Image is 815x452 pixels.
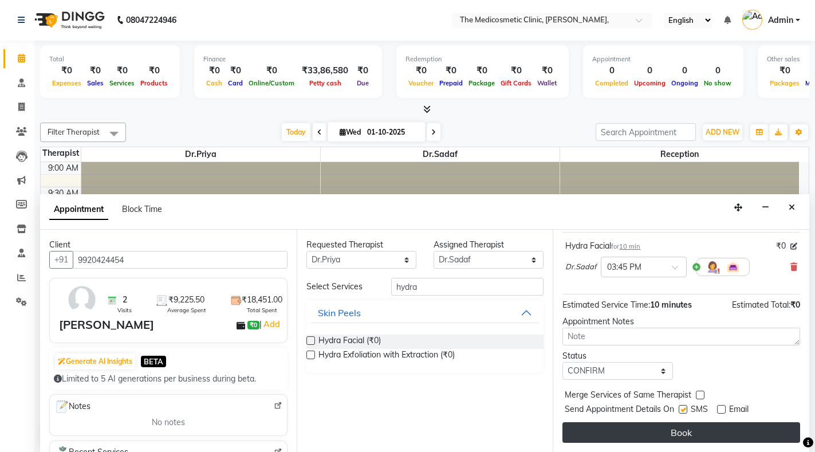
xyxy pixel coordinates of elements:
div: ₹0 [534,64,560,77]
div: ₹0 [246,64,297,77]
button: Close [783,199,800,217]
span: Prepaid [436,79,466,87]
div: 9:00 AM [46,162,81,174]
span: Package [466,79,498,87]
span: ₹18,451.00 [242,294,282,306]
span: SMS [691,403,708,418]
div: ₹0 [466,64,498,77]
div: Appointment [592,54,734,64]
div: Total [49,54,171,64]
input: Search by Name/Mobile/Email/Code [73,251,288,269]
span: Ongoing [668,79,701,87]
img: logo [29,4,108,36]
div: ₹0 [353,64,373,77]
div: Client [49,239,288,251]
div: Appointment Notes [562,316,800,328]
span: Upcoming [631,79,668,87]
span: Dr.Sadaf [565,261,596,273]
button: ADD NEW [703,124,742,140]
b: 08047224946 [126,4,176,36]
span: Today [282,123,310,141]
div: Finance [203,54,373,64]
button: Book [562,422,800,443]
div: ₹0 [84,64,107,77]
div: ₹0 [225,64,246,77]
a: Add [262,317,282,331]
div: 0 [631,64,668,77]
span: Sales [84,79,107,87]
div: Select Services [298,281,383,293]
span: Packages [767,79,802,87]
span: Dr.Sadaf [321,147,560,162]
span: Voucher [405,79,436,87]
span: | [259,317,282,331]
input: Search Appointment [596,123,696,141]
span: Petty cash [306,79,344,87]
span: Estimated Service Time: [562,300,650,310]
span: Notes [54,399,90,414]
div: ₹0 [405,64,436,77]
div: 0 [592,64,631,77]
div: ₹0 [107,64,137,77]
div: ₹0 [767,64,802,77]
span: Gift Cards [498,79,534,87]
span: Expenses [49,79,84,87]
img: Hairdresser.png [706,260,719,274]
span: ADD NEW [706,128,739,136]
div: ₹0 [137,64,171,77]
span: Filter Therapist [48,127,100,136]
span: Send Appointment Details On [565,403,674,418]
span: Due [354,79,372,87]
span: ₹9,225.50 [168,294,204,306]
span: Services [107,79,137,87]
small: for [611,242,640,250]
img: Interior.png [726,260,740,274]
span: ₹0 [790,300,800,310]
span: Card [225,79,246,87]
img: Admin [742,10,762,30]
span: Visits [117,306,132,315]
span: Hydra Facial (₹0) [318,335,381,349]
span: Wed [337,128,364,136]
span: Online/Custom [246,79,297,87]
div: ₹0 [203,64,225,77]
span: Dr.Priya [81,147,320,162]
span: Estimated Total: [732,300,790,310]
img: avatar [65,283,99,316]
div: Redemption [405,54,560,64]
div: ₹0 [49,64,84,77]
span: Appointment [49,199,108,220]
div: ₹33,86,580 [297,64,353,77]
div: Requested Therapist [306,239,416,251]
div: [PERSON_NAME] [59,316,154,333]
span: Total Spent [247,306,277,315]
span: 2 [123,294,127,306]
input: 2025-10-01 [364,124,421,141]
div: ₹0 [436,64,466,77]
span: Cash [203,79,225,87]
div: Assigned Therapist [434,239,544,251]
div: Therapist [41,147,81,159]
div: Status [562,350,672,362]
span: Completed [592,79,631,87]
i: Edit price [790,243,797,250]
input: Search by service name [391,278,544,296]
span: No show [701,79,734,87]
span: Wallet [534,79,560,87]
div: Hydra Facial [565,240,640,252]
button: +91 [49,251,73,269]
div: 9:30 AM [46,187,81,199]
span: Block Time [122,204,162,214]
div: Limited to 5 AI generations per business during beta. [54,373,283,385]
button: Skin Peels [311,302,540,323]
span: Email [729,403,749,418]
div: 0 [668,64,701,77]
span: Average Spent [167,306,206,315]
span: 10 min [619,242,640,250]
span: No notes [152,416,185,429]
span: BETA [141,356,166,367]
span: Reception [560,147,800,162]
span: Admin [768,14,793,26]
span: ₹0 [776,240,786,252]
div: ₹0 [498,64,534,77]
